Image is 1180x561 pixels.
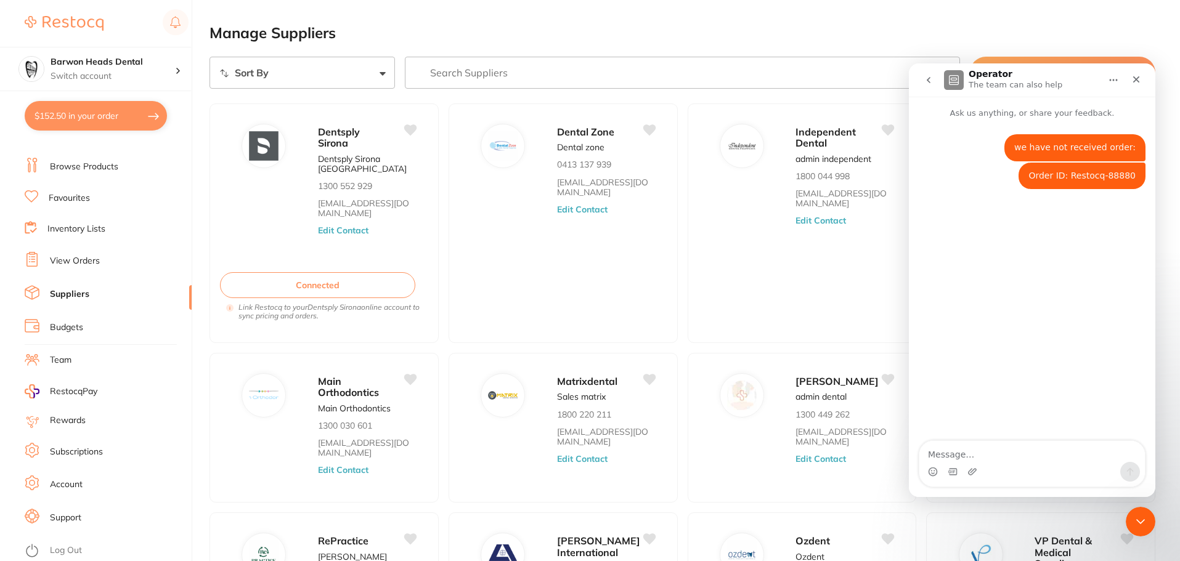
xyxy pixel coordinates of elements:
[318,535,368,547] span: RePractice
[727,381,757,410] img: Adam Dental
[557,177,655,197] a: [EMAIL_ADDRESS][DOMAIN_NAME]
[318,126,360,149] span: Dentsply Sirona
[50,544,82,557] a: Log Out
[318,181,372,191] p: 1300 552 929
[210,25,1155,42] h2: Manage Suppliers
[49,192,90,204] a: Favourites
[25,101,167,131] button: $152.50 in your order
[50,354,71,366] a: Team
[557,159,611,169] p: 0413 137 939
[795,427,893,446] a: [EMAIL_ADDRESS][DOMAIN_NAME]
[50,512,81,524] a: Support
[25,384,97,398] a: RestocqPay
[557,454,608,464] button: Edit Contact
[795,188,893,208] a: [EMAIL_ADDRESS][DOMAIN_NAME]
[795,410,850,419] p: 1300 449 262
[405,57,961,89] input: Search Suppliers
[250,131,279,161] img: Dentsply Sirona
[318,465,368,475] button: Edit Contact
[25,541,188,561] button: Log Out
[238,303,422,320] i: Link Restocq to your Dentsply Sirona online account to sync pricing and orders.
[557,126,614,138] span: Dental Zone
[557,392,606,402] p: Sales matrix
[795,535,830,547] span: Ozdent
[250,381,279,410] img: Main Orthodontics
[970,57,1155,89] button: ManageSuppliers
[727,131,757,161] img: Independent Dental
[488,381,518,410] img: Matrixdental
[318,375,379,398] span: Main Orthodontics
[50,385,97,398] span: RestocqPay
[50,414,86,427] a: Rewards
[909,63,1155,497] iframe: Intercom live chat
[795,392,847,402] p: admin dental
[488,131,518,161] img: Dental Zone
[25,384,39,398] img: RestocqPay
[318,225,368,235] button: Edit Contact
[795,454,846,464] button: Edit Contact
[50,321,83,334] a: Budgets
[25,16,104,31] img: Restocq Logo
[51,56,175,68] h4: Barwon Heads Dental
[318,421,372,430] p: 1300 030 601
[25,9,104,38] a: Restocq Logo
[19,57,44,81] img: Barwon Heads Dental
[220,272,416,298] button: Connected
[50,161,118,173] a: Browse Products
[795,216,846,225] button: Edit Contact
[795,154,871,164] p: admin independent
[1126,507,1155,536] iframe: Intercom live chat
[557,204,608,214] button: Edit Contact
[795,171,850,181] p: 1800 044 998
[51,70,175,83] p: Switch account
[318,198,416,218] a: [EMAIL_ADDRESS][DOMAIN_NAME]
[557,410,611,419] p: 1800 220 211
[318,438,416,458] a: [EMAIL_ADDRESS][DOMAIN_NAME]
[47,223,105,235] a: Inventory Lists
[50,255,100,267] a: View Orders
[557,427,655,446] a: [EMAIL_ADDRESS][DOMAIN_NAME]
[318,403,391,413] p: Main Orthodontics
[557,535,640,558] span: [PERSON_NAME] International
[318,154,416,174] p: Dentsply Sirona [GEOGRAPHIC_DATA]
[557,142,604,152] p: Dental zone
[795,375,879,387] span: [PERSON_NAME]
[557,375,617,387] span: Matrixdental
[50,288,89,301] a: Suppliers
[795,126,856,149] span: Independent Dental
[50,478,83,491] a: Account
[50,446,103,458] a: Subscriptions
